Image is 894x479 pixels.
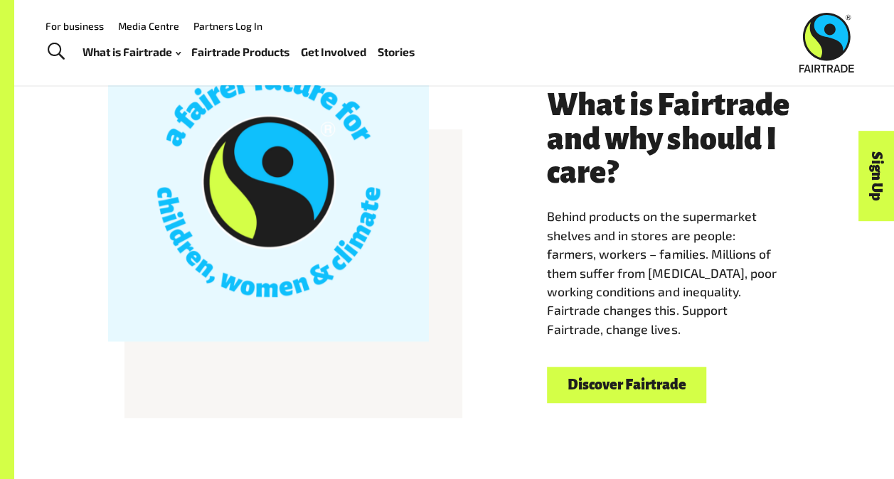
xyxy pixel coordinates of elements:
[191,42,289,62] a: Fairtrade Products
[547,89,800,190] h3: What is Fairtrade and why should I care?
[83,42,181,62] a: What is Fairtrade
[547,367,706,403] a: Discover Fairtrade
[46,20,104,32] a: For business
[799,13,854,72] img: Fairtrade Australia New Zealand logo
[301,42,366,62] a: Get Involved
[378,42,415,62] a: Stories
[193,20,262,32] a: Partners Log In
[38,34,73,70] a: Toggle Search
[118,20,179,32] a: Media Centre
[547,208,776,336] span: Behind products on the supermarket shelves and in stores are people: farmers, workers – families....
